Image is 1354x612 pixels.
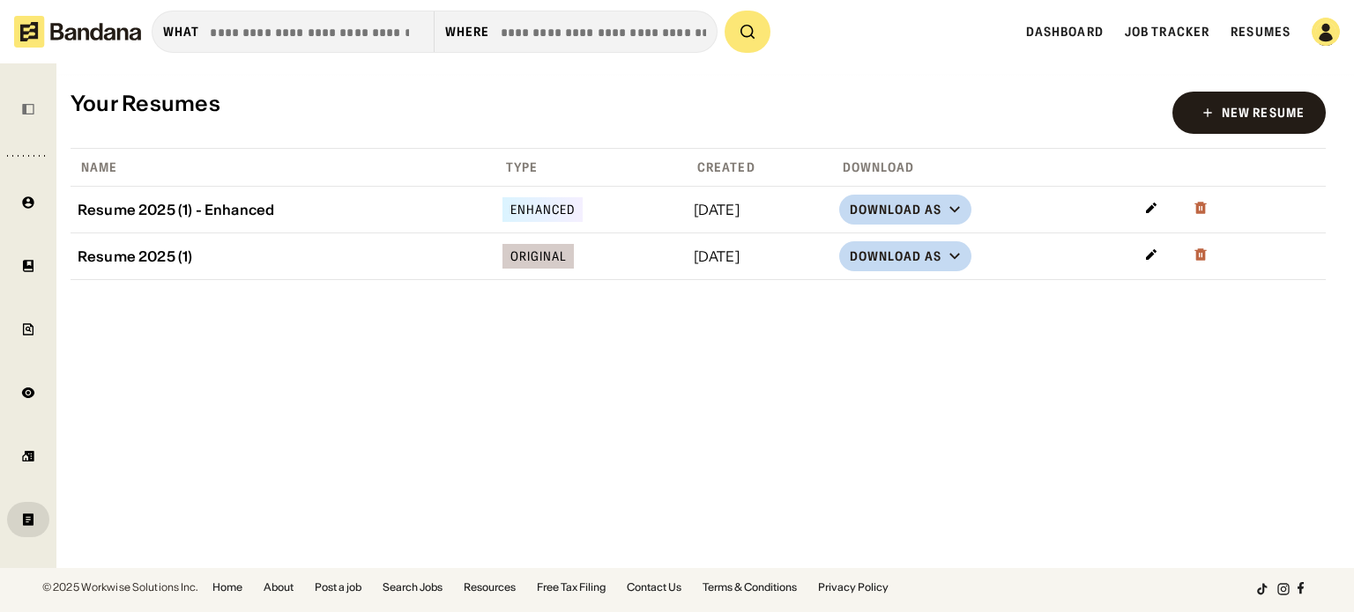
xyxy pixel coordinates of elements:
div: [DATE] [694,249,825,263]
img: Bandana logotype [14,16,141,48]
div: what [163,24,199,40]
div: Download as [850,248,941,264]
a: Search Jobs [383,582,443,593]
a: Resources [464,582,516,593]
a: Resumes [1231,24,1291,40]
div: Original [510,250,567,262]
div: Type [499,159,538,175]
div: Where [445,24,490,40]
div: [DATE] [694,203,825,217]
a: Job Tracker [1125,24,1209,40]
div: Enhanced [510,203,576,216]
div: Name [74,159,117,175]
a: Free Tax Filing [537,582,606,593]
a: Terms & Conditions [703,582,797,593]
div: Created [690,159,755,175]
a: Contact Us [627,582,681,593]
a: About [264,582,294,593]
div: © 2025 Workwise Solutions Inc. [42,582,198,593]
a: Home [212,582,242,593]
div: Download as [850,202,941,218]
div: Resume 2025 (1) - Enhanced [78,202,488,218]
a: Privacy Policy [818,582,889,593]
div: Resume 2025 (1) [78,248,488,265]
a: Post a job [315,582,361,593]
a: Dashboard [1026,24,1104,40]
div: New Resume [1222,107,1305,119]
div: Download [836,159,915,175]
div: Your Resumes [71,92,220,134]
